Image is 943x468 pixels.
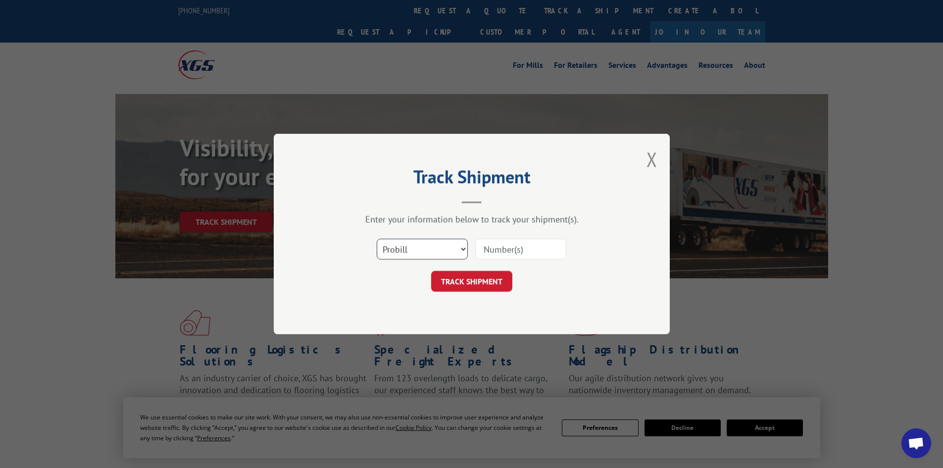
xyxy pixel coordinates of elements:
input: Number(s) [475,239,566,260]
div: Enter your information below to track your shipment(s). [323,213,620,225]
button: Close modal [646,146,657,172]
button: TRACK SHIPMENT [431,271,512,292]
h2: Track Shipment [323,170,620,189]
div: Open chat [901,428,931,458]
